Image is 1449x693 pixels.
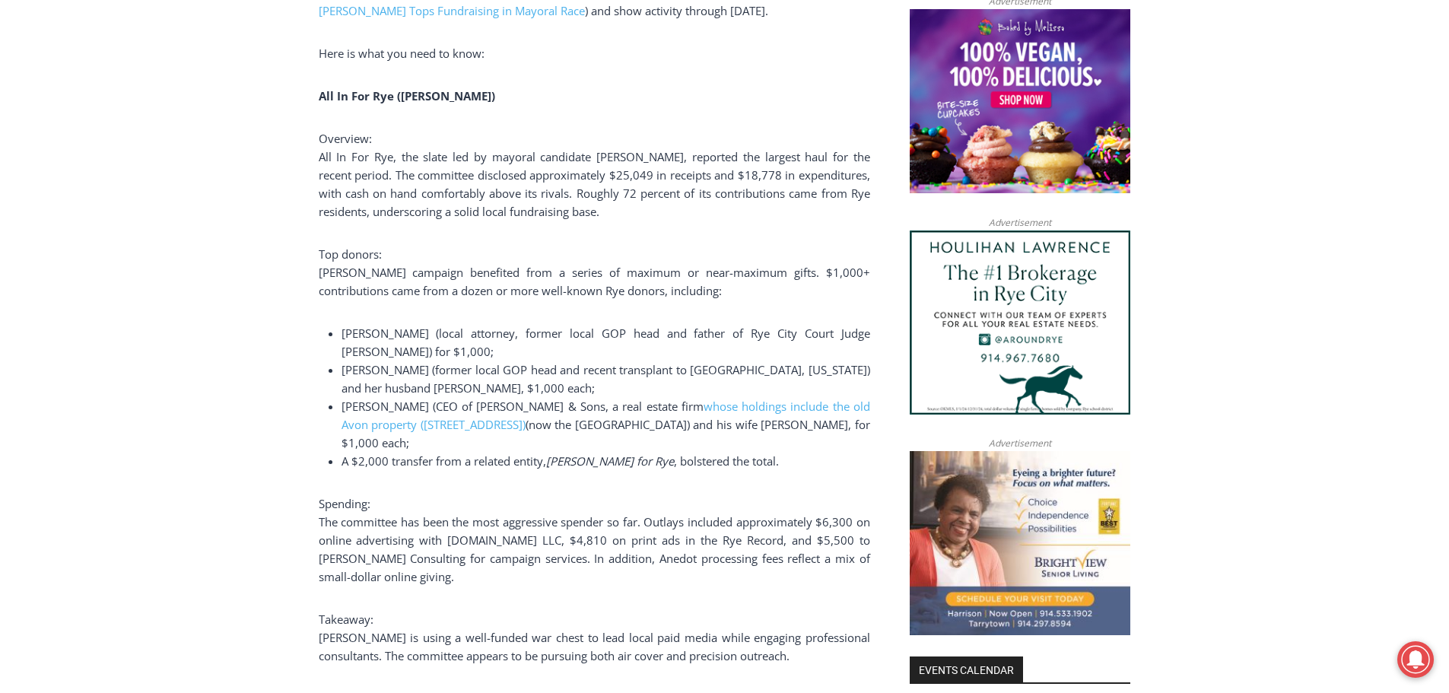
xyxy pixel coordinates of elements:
[177,129,184,144] div: 6
[319,265,870,298] span: [PERSON_NAME] campaign benefited from a series of maximum or near-maximum gifts. $1,000+ contribu...
[910,451,1130,635] img: Brightview Senior Living
[910,230,1130,415] img: Houlihan Lawrence The #1 Brokerage in Rye City
[319,131,372,146] span: Overview:
[342,326,870,359] span: [PERSON_NAME] (local attorney, former local GOP head and father of Rye City Court Judge [PERSON_N...
[366,148,737,189] a: Intern @ [DOMAIN_NAME]
[974,215,1066,230] span: Advertisement
[342,399,704,414] span: [PERSON_NAME] (CEO of [PERSON_NAME] & Sons, a real estate firm
[585,3,768,18] span: ) and show activity through [DATE].
[910,9,1130,193] img: Baked by Melissa
[342,417,870,450] span: (now the [GEOGRAPHIC_DATA]) and his wife [PERSON_NAME], for $1,000 each;
[384,1,719,148] div: "I learned about the history of a place I’d honestly never considered even as a resident of [GEOG...
[159,129,166,144] div: 1
[319,514,870,584] span: The committee has been the most aggressive spender so far. Outlays included approximately $6,300 ...
[319,44,870,62] p: Here is what you need to know:
[12,153,195,188] h4: [PERSON_NAME] Read Sanctuary Fall Fest: [DATE]
[398,151,705,186] span: Intern @ [DOMAIN_NAME]
[1,151,220,189] a: [PERSON_NAME] Read Sanctuary Fall Fest: [DATE]
[974,436,1066,450] span: Advertisement
[170,129,173,144] div: /
[319,612,373,627] span: Takeaway:
[159,45,212,125] div: Co-sponsored by Westchester County Parks
[546,453,674,469] span: [PERSON_NAME] for Rye
[1,1,151,151] img: s_800_29ca6ca9-f6cc-433c-a631-14f6620ca39b.jpeg
[319,246,382,262] span: Top donors:
[319,496,370,511] span: Spending:
[674,453,779,469] span: , bolstered the total.
[342,453,546,469] span: A $2,000 transfer from a related entity,
[319,630,870,663] span: [PERSON_NAME] is using a well-funded war chest to lead local paid media while engaging profession...
[342,362,870,396] span: [PERSON_NAME] (former local GOP head and recent transplant to [GEOGRAPHIC_DATA], [US_STATE]) and ...
[319,88,495,103] b: All In For Rye ([PERSON_NAME])
[910,656,1023,682] h2: Events Calendar
[319,149,870,219] span: All In For Rye, the slate led by mayoral candidate [PERSON_NAME], reported the largest haul for t...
